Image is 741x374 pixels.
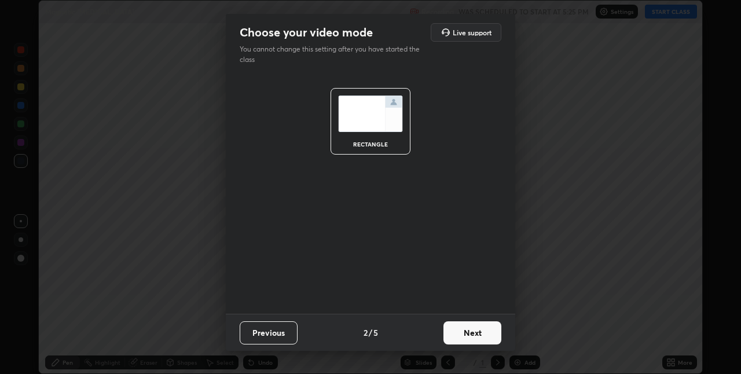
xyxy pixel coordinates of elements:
h4: 2 [364,327,368,339]
div: rectangle [347,141,394,147]
h2: Choose your video mode [240,25,373,40]
h4: 5 [373,327,378,339]
h4: / [369,327,372,339]
button: Next [443,321,501,344]
button: Previous [240,321,298,344]
img: normalScreenIcon.ae25ed63.svg [338,96,403,132]
h5: Live support [453,29,491,36]
p: You cannot change this setting after you have started the class [240,44,427,65]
